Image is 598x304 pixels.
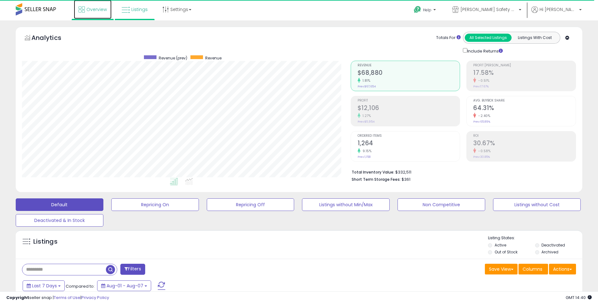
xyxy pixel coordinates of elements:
small: Prev: $67,654 [358,85,376,88]
span: ROI [473,134,576,138]
li: $332,511 [352,168,571,175]
label: Deactivated [541,242,565,248]
button: Repricing On [111,198,199,211]
button: Deactivated & In Stock [16,214,103,227]
span: Columns [523,266,542,272]
div: Totals For [436,35,461,41]
b: Total Inventory Value: [352,169,394,175]
p: Listing States: [488,235,582,241]
a: Terms of Use [54,295,80,301]
button: Non Competitive [398,198,485,211]
span: Avg. Buybox Share [473,99,576,102]
small: Prev: 17.67% [473,85,489,88]
span: [PERSON_NAME] Safety & Supply [460,6,517,13]
button: Columns [518,264,548,274]
button: Listings without Min/Max [302,198,390,211]
span: Revenue [358,64,460,67]
span: $361 [402,176,410,182]
small: Prev: 65.89% [473,120,490,124]
small: Prev: 1,158 [358,155,370,159]
span: Listings [131,6,148,13]
h2: 30.67% [473,140,576,148]
small: -2.40% [476,113,490,118]
div: Include Returns [458,47,510,54]
span: Profit [PERSON_NAME] [473,64,576,67]
small: 1.27% [360,113,371,118]
small: 1.81% [360,78,370,83]
button: Listings With Cost [511,34,558,42]
button: Save View [485,264,518,274]
span: Last 7 Days [32,283,57,289]
button: Repricing Off [207,198,294,211]
h2: 17.58% [473,69,576,78]
button: All Selected Listings [465,34,512,42]
a: Help [409,1,442,20]
small: -0.51% [476,78,489,83]
small: Prev: 30.85% [473,155,490,159]
h2: $12,106 [358,104,460,113]
h5: Analytics [31,33,74,44]
span: Help [423,7,431,13]
span: Revenue [205,55,222,61]
h2: 1,264 [358,140,460,148]
label: Out of Stock [495,249,518,255]
span: Profit [358,99,460,102]
h5: Listings [33,237,58,246]
a: Privacy Policy [81,295,109,301]
b: Short Term Storage Fees: [352,177,401,182]
label: Active [495,242,506,248]
button: Aug-01 - Aug-07 [97,280,151,291]
h2: 64.31% [473,104,576,113]
span: 2025-08-15 14:40 GMT [566,295,592,301]
button: Filters [120,264,145,275]
span: Revenue (prev) [159,55,187,61]
a: Hi [PERSON_NAME] [531,6,582,20]
button: Last 7 Days [23,280,65,291]
span: Aug-01 - Aug-07 [107,283,143,289]
button: Listings without Cost [493,198,581,211]
button: Actions [549,264,576,274]
small: -0.58% [476,149,491,153]
span: Ordered Items [358,134,460,138]
span: Compared to: [66,283,95,289]
span: Overview [86,6,107,13]
small: Prev: $11,954 [358,120,375,124]
div: seller snap | | [6,295,109,301]
i: Get Help [414,6,421,14]
span: Hi [PERSON_NAME] [540,6,577,13]
small: 9.15% [360,149,372,153]
h2: $68,880 [358,69,460,78]
button: Default [16,198,103,211]
strong: Copyright [6,295,29,301]
label: Archived [541,249,558,255]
